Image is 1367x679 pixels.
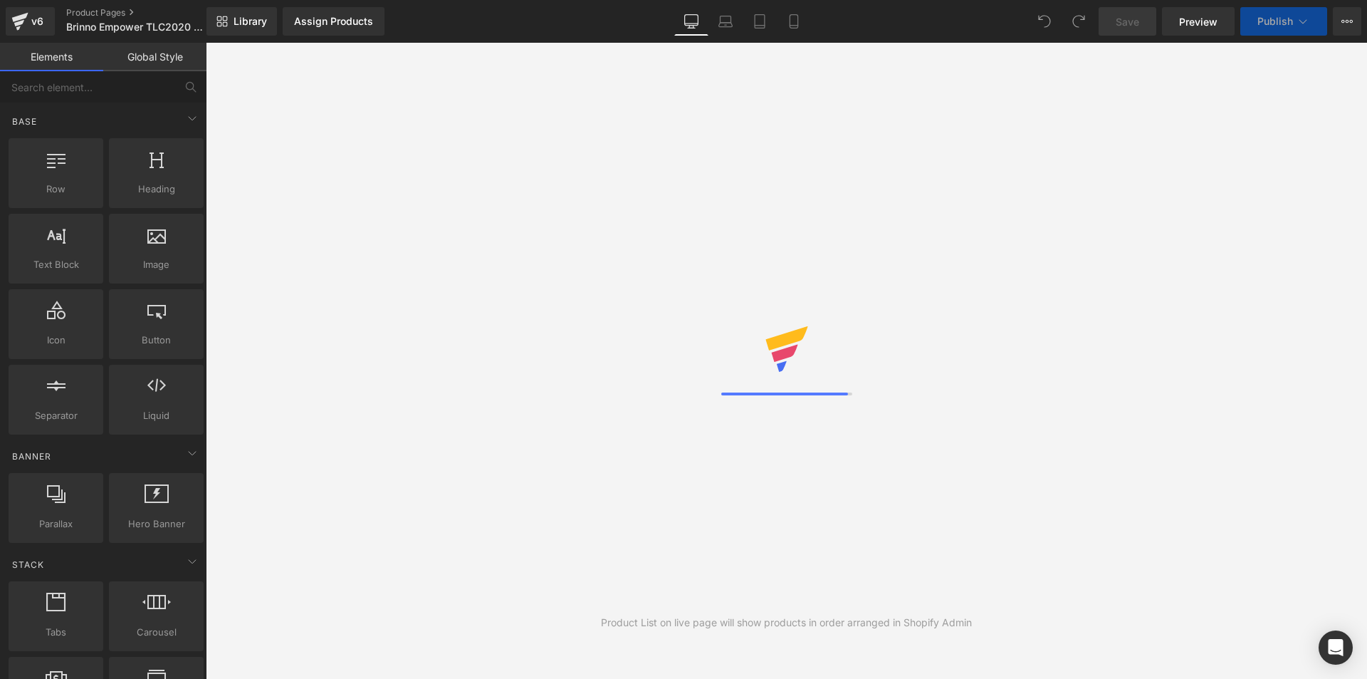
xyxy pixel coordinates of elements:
a: v6 [6,7,55,36]
span: Library [234,15,267,28]
a: Product Pages [66,7,230,19]
a: Mobile [777,7,811,36]
button: More [1333,7,1361,36]
span: Tabs [13,625,99,640]
div: v6 [28,12,46,31]
span: Text Block [13,257,99,272]
span: Base [11,115,38,128]
span: Hero Banner [113,517,199,532]
a: Tablet [743,7,777,36]
span: Image [113,257,199,272]
a: Global Style [103,43,206,71]
span: Row [13,182,99,197]
span: Stack [11,558,46,571]
button: Redo [1064,7,1093,36]
span: Brinno Empower TLC2020 Time Lapse Camera with variations [66,21,203,33]
button: Publish [1240,7,1327,36]
span: Liquid [113,408,199,423]
span: Heading [113,182,199,197]
span: Parallax [13,517,99,532]
span: Carousel [113,625,199,640]
a: Desktop [674,7,708,36]
span: Save [1116,14,1139,29]
a: New Library [206,7,277,36]
button: Undo [1030,7,1059,36]
div: Product List on live page will show products in order arranged in Shopify Admin [601,615,972,631]
a: Preview [1162,7,1235,36]
span: Separator [13,408,99,423]
span: Publish [1257,16,1293,27]
div: Open Intercom Messenger [1319,631,1353,665]
a: Laptop [708,7,743,36]
div: Assign Products [294,16,373,27]
span: Preview [1179,14,1217,29]
span: Button [113,333,199,348]
span: Banner [11,450,53,463]
span: Icon [13,333,99,348]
